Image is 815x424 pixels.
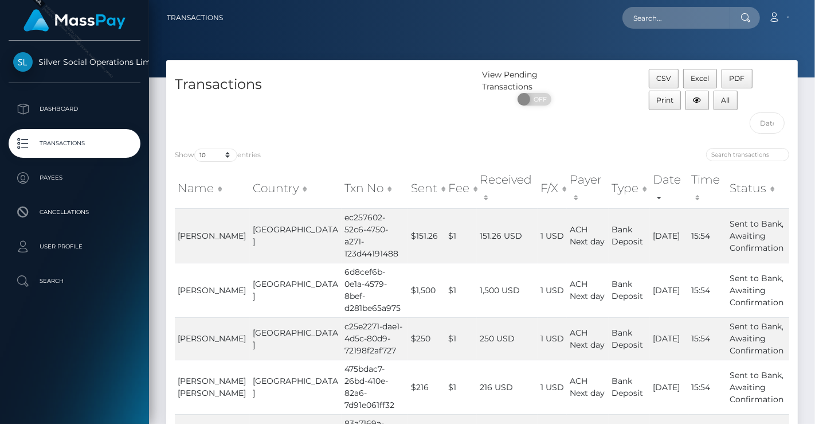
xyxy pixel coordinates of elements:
td: c25e2271-dae1-4d5c-80d9-72198f2af727 [342,317,408,360]
th: Country: activate to sort column ascending [250,168,342,209]
span: [PERSON_NAME] [178,333,246,344]
td: [DATE] [650,360,688,414]
span: CSV [656,74,671,83]
a: Transactions [9,129,140,158]
td: Bank Deposit [609,208,650,263]
td: 1 USD [538,317,567,360]
p: Dashboard [13,100,136,118]
td: [GEOGRAPHIC_DATA] [250,263,342,317]
img: Silver Social Operations Limited [13,52,33,72]
td: 1 USD [538,208,567,263]
th: Payer: activate to sort column ascending [567,168,609,209]
td: [DATE] [650,208,688,263]
label: Show entries [175,149,261,162]
td: 1,500 USD [477,263,537,317]
a: Cancellations [9,198,140,227]
span: Excel [691,74,710,83]
th: Time: activate to sort column ascending [688,168,727,209]
div: View Pending Transactions [482,69,587,93]
th: Fee: activate to sort column ascending [445,168,477,209]
p: Transactions [13,135,136,152]
p: Cancellations [13,204,136,221]
td: Bank Deposit [609,317,650,360]
span: Print [656,96,673,104]
th: Date: activate to sort column ascending [650,168,688,209]
td: 15:54 [688,263,727,317]
td: $1 [445,360,477,414]
span: OFF [524,93,553,106]
a: Payees [9,164,140,192]
td: 6d8cef6b-0e1a-4579-8bef-d281be65a975 [342,263,408,317]
td: Bank Deposit [609,360,650,414]
th: F/X: activate to sort column ascending [538,168,567,209]
td: $216 [408,360,445,414]
td: 151.26 USD [477,208,537,263]
td: 1 USD [538,360,567,414]
td: 15:54 [688,317,727,360]
button: PDF [722,69,753,88]
button: All [714,91,738,110]
span: PDF [729,74,745,83]
th: Txn No: activate to sort column ascending [342,168,408,209]
span: [PERSON_NAME] [178,285,246,295]
span: ACH Next day [570,376,605,398]
td: [DATE] [650,317,688,360]
p: User Profile [13,238,136,255]
td: ec257602-52c6-4750-a271-123d44191488 [342,208,408,263]
th: Type: activate to sort column ascending [609,168,650,209]
a: Search [9,267,140,295]
td: 475bdac7-26bd-410e-82a6-7d91e061ff32 [342,360,408,414]
td: $1 [445,208,477,263]
td: [GEOGRAPHIC_DATA] [250,317,342,360]
td: 250 USD [477,317,537,360]
td: [GEOGRAPHIC_DATA] [250,360,342,414]
td: Sent to Bank, Awaiting Confirmation [727,263,789,317]
a: Dashboard [9,95,140,123]
td: 1 USD [538,263,567,317]
td: 15:54 [688,360,727,414]
th: Name: activate to sort column ascending [175,168,250,209]
span: All [721,96,730,104]
span: Silver Social Operations Limited [9,57,140,67]
button: Excel [683,69,717,88]
button: CSV [649,69,679,88]
td: $250 [408,317,445,360]
img: MassPay Logo [23,9,126,32]
th: Sent: activate to sort column ascending [408,168,445,209]
a: User Profile [9,232,140,261]
h4: Transactions [175,75,473,95]
input: Date filter [750,112,785,134]
td: $1 [445,263,477,317]
th: Received: activate to sort column ascending [477,168,537,209]
button: Column visibility [685,91,709,110]
span: ACH Next day [570,328,605,350]
td: Bank Deposit [609,263,650,317]
input: Search transactions [706,148,789,161]
td: Sent to Bank, Awaiting Confirmation [727,360,789,414]
span: [PERSON_NAME] [178,231,246,241]
a: Transactions [167,6,223,30]
p: Search [13,273,136,290]
td: 216 USD [477,360,537,414]
th: Status: activate to sort column ascending [727,168,789,209]
td: Sent to Bank, Awaiting Confirmation [727,208,789,263]
input: Search... [622,7,730,29]
td: $1,500 [408,263,445,317]
td: [GEOGRAPHIC_DATA] [250,208,342,263]
td: 15:54 [688,208,727,263]
td: $1 [445,317,477,360]
p: Payees [13,169,136,186]
td: $151.26 [408,208,445,263]
span: ACH Next day [570,279,605,301]
span: [PERSON_NAME] [PERSON_NAME] [178,376,246,398]
td: Sent to Bank, Awaiting Confirmation [727,317,789,360]
button: Print [649,91,681,110]
select: Showentries [194,149,237,162]
span: ACH Next day [570,224,605,247]
td: [DATE] [650,263,688,317]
